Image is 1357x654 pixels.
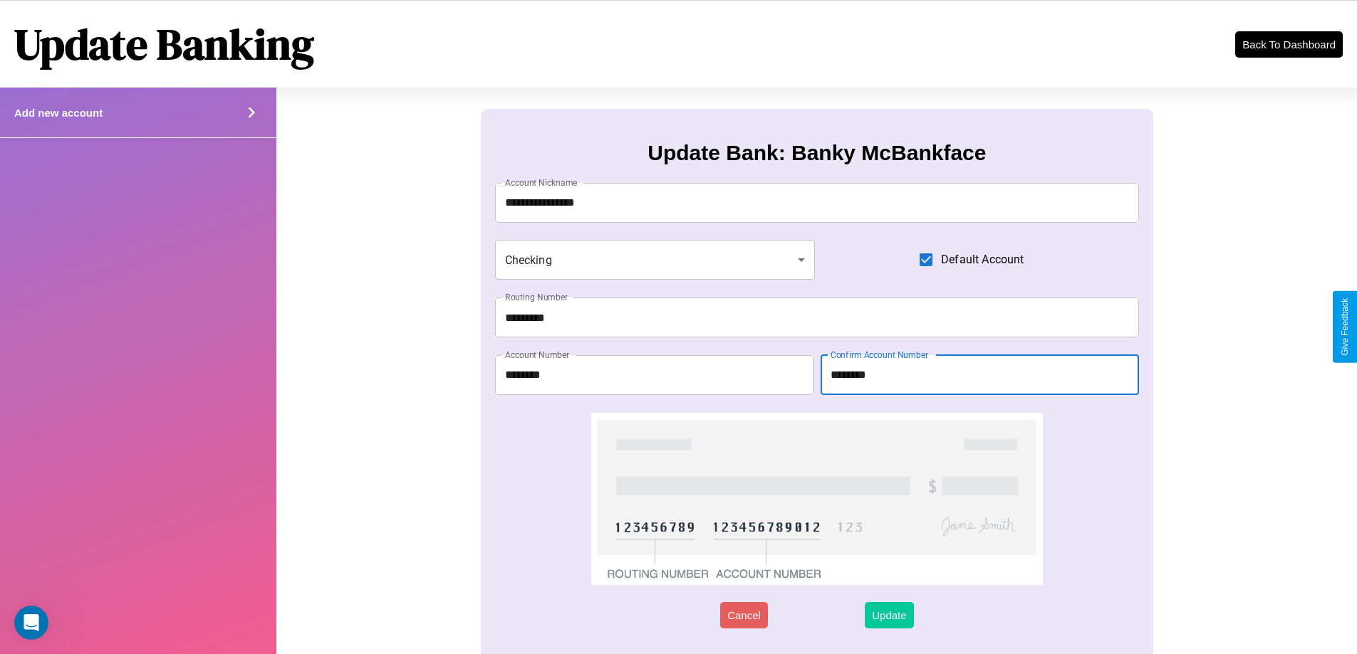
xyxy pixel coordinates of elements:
img: check [591,413,1042,585]
iframe: Intercom live chat [14,606,48,640]
span: Default Account [941,251,1024,268]
div: Give Feedback [1340,298,1350,356]
h4: Add new account [14,107,103,119]
button: Cancel [720,602,768,628]
label: Routing Number [505,291,568,303]
button: Back To Dashboard [1235,31,1343,58]
h1: Update Banking [14,15,314,73]
label: Account Nickname [505,176,578,189]
label: Confirm Account Number [831,349,928,361]
h3: Update Bank: Banky McBankface [648,141,986,165]
button: Update [865,602,913,628]
div: Checking [495,240,816,280]
label: Account Number [505,349,569,361]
